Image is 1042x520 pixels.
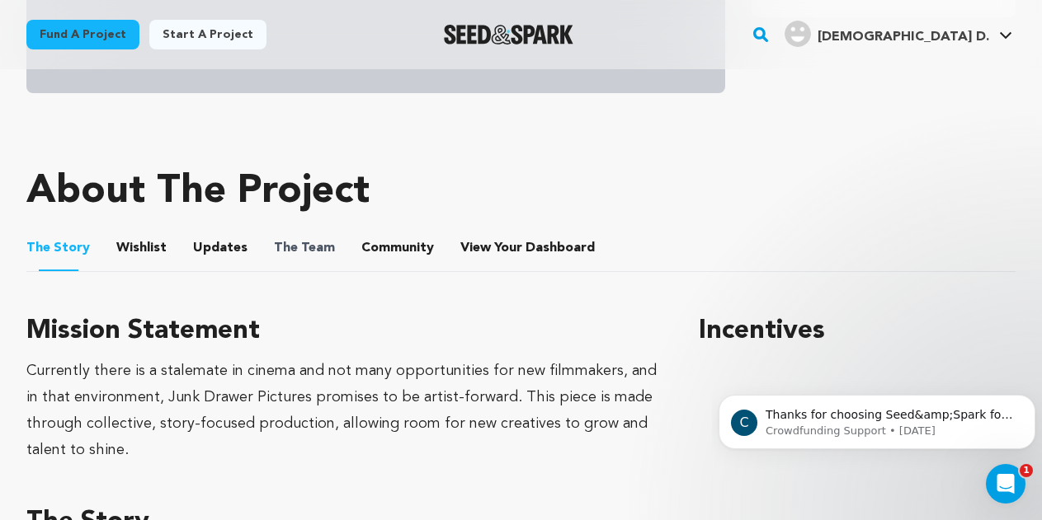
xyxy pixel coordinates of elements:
[526,238,595,258] span: Dashboard
[26,238,90,258] span: Story
[444,25,573,45] a: Seed&Spark Homepage
[26,238,50,258] span: The
[460,238,598,258] span: Your
[274,238,298,258] span: The
[1020,464,1033,477] span: 1
[361,238,434,258] span: Community
[781,17,1016,47] a: Christ D.'s Profile
[274,238,335,258] span: Team
[712,360,1042,475] iframe: Intercom notifications message
[986,464,1025,504] iframe: Intercom live chat
[193,238,248,258] span: Updates
[781,17,1016,52] span: Christ D.'s Profile
[116,238,167,258] span: Wishlist
[699,312,1016,351] h1: Incentives
[460,238,598,258] a: ViewYourDashboard
[444,25,573,45] img: Seed&Spark Logo Dark Mode
[26,358,659,463] div: Currently there is a stalemate in cinema and not many opportunities for new filmmakers, and in th...
[818,30,989,44] span: [DEMOGRAPHIC_DATA] D.
[785,21,811,47] img: user.png
[26,20,139,49] a: Fund a project
[149,20,266,49] a: Start a project
[26,312,659,351] h3: Mission Statement
[785,21,989,47] div: Christ D.'s Profile
[26,172,370,212] h1: About The Project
